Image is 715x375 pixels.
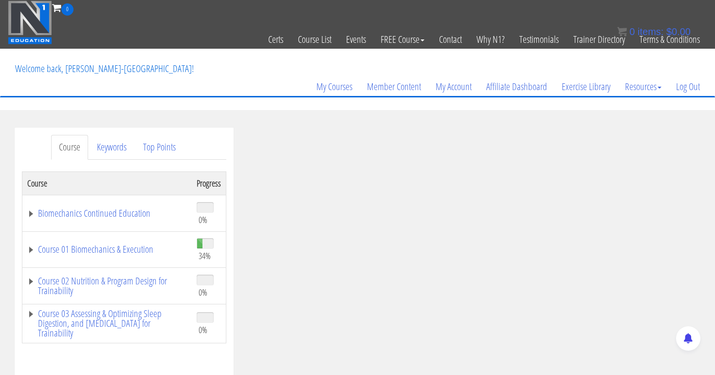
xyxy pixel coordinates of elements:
a: Exercise Library [554,63,618,110]
img: n1-education [8,0,52,44]
img: icon11.png [617,27,627,37]
span: 0% [199,287,207,298]
p: Welcome back, [PERSON_NAME]-[GEOGRAPHIC_DATA]! [8,49,201,88]
a: Log Out [669,63,707,110]
th: Course [22,171,192,195]
a: Course 02 Nutrition & Program Design for Trainability [27,276,187,296]
span: 0 [61,3,73,16]
a: Member Content [360,63,428,110]
a: Terms & Conditions [632,16,707,63]
a: FREE Course [373,16,432,63]
a: Course 03 Assessing & Optimizing Sleep Digestion, and [MEDICAL_DATA] for Trainability [27,309,187,338]
span: $ [666,26,672,37]
a: Affiliate Dashboard [479,63,554,110]
a: Trainer Directory [566,16,632,63]
a: 0 items: $0.00 [617,26,691,37]
th: Progress [192,171,226,195]
span: 0% [199,214,207,225]
a: Contact [432,16,469,63]
a: My Account [428,63,479,110]
a: Certs [261,16,291,63]
a: Testimonials [512,16,566,63]
a: My Courses [309,63,360,110]
bdi: 0.00 [666,26,691,37]
a: Events [339,16,373,63]
span: 0% [199,324,207,335]
span: 34% [199,250,211,261]
a: Keywords [89,135,134,160]
a: Top Points [135,135,183,160]
a: Course 01 Biomechanics & Execution [27,244,187,254]
a: 0 [52,1,73,14]
span: 0 [629,26,635,37]
a: Course [51,135,88,160]
a: Resources [618,63,669,110]
a: Why N1? [469,16,512,63]
a: Biomechanics Continued Education [27,208,187,218]
a: Course List [291,16,339,63]
span: items: [638,26,663,37]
